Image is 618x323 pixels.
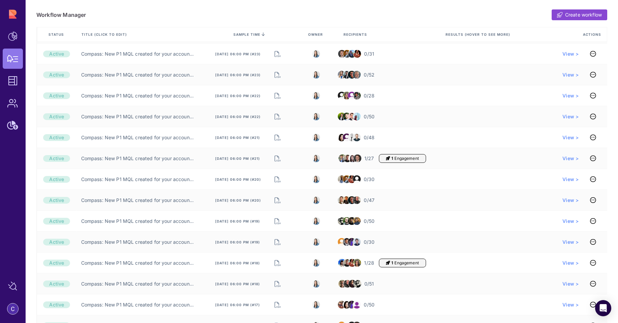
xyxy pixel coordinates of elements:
[274,70,281,80] button: Download Samples CSV
[343,301,351,309] img: 6542148414983_76624c2a2586b17a826f_32.jpg
[348,174,356,184] img: 8376745631575_45753e02fe581083f695_32.jpg
[215,198,261,203] span: [DATE] 06:00 pm (#20)
[348,92,356,99] img: e297c401d1eb87a3c426eb1eb7d1d3a9.jpg
[312,217,320,225] img: 8525803544391_e4bc78f9dfe39fb1ff36_32.jpg
[312,92,320,99] img: 8525803544391_e4bc78f9dfe39fb1ff36_32.jpg
[312,259,320,267] img: 8525803544391_e4bc78f9dfe39fb1ff36_32.jpg
[215,261,260,265] span: [DATE] 06:00 pm (#18)
[233,32,260,36] span: sample time
[343,134,351,141] img: 13daf49264a3aeb0f570162a5ee0b3a0.jpg
[338,196,346,204] img: 8616299336882_fa075fa8a7b73c2450a9_32.jpg
[353,301,361,309] img: 45e6088e043fa9d8fb668e63bee8450a.jpg
[562,155,579,162] a: View >
[274,279,281,289] button: Download Samples CSV
[338,50,346,58] img: 6947552026133_2132068539bad0d015ec_32.jpg
[348,71,356,79] img: 7145861071959_d01fbf7c343b4c5ad4aa_32.jpg
[349,280,356,288] img: 7683839619431_daf75d50482a9496519f_32.jpg
[215,302,260,307] span: [DATE] 06:00 pm (#17)
[344,154,351,163] img: 8486272241154_7a27eac581ea9044a997_32.jpg
[386,260,390,266] i: Engagement
[364,155,374,162] span: 1/27
[562,239,579,245] a: View >
[562,113,579,120] span: View >
[7,303,18,314] img: account-photo
[338,154,346,162] img: 8509992387170_4934ce986730356bc7a0_32.jpg
[312,280,320,288] img: 8525803544391_e4bc78f9dfe39fb1ff36_32.jpg
[274,300,281,310] button: Download Samples CSV
[43,71,70,78] div: Active
[274,49,281,59] button: Download Samples CSV
[215,93,261,98] span: [DATE] 06:00 pm (#22)
[338,238,346,246] img: 46e11cdf054ba0c3e4e08f44345a0f17.jpg
[312,134,320,141] img: 8525803544391_e4bc78f9dfe39fb1ff36_32.jpg
[312,238,320,246] img: 8525803544391_e4bc78f9dfe39fb1ff36_32.jpg
[343,175,351,183] img: 9036127396050_48d04c4fad2f78ec9551_32.png
[274,196,281,205] i: Download Samples CSV
[562,281,579,287] a: View >
[343,50,351,58] img: 9036127396050_48d04c4fad2f78ec9551_32.png
[81,134,194,141] a: Compass: New P1 MQL created for your account with an Open Opportunity (AE)
[274,133,281,142] button: Download Samples CSV
[595,300,611,316] div: Open Intercom Messenger
[274,175,281,184] i: Download Samples CSV
[562,301,579,308] a: View >
[215,135,260,140] span: [DATE] 06:00 pm (#21)
[343,238,351,246] img: 5244976666902_eeef44885fbbe9be0c1a_32.jpg
[364,113,375,120] span: 0/50
[562,176,579,183] a: View >
[338,71,346,79] img: 6978263409105_233d2c191ca221ac2520_32.jpg
[562,71,579,78] a: View >
[312,301,320,309] img: 8525803544391_e4bc78f9dfe39fb1ff36_32.jpg
[338,301,346,309] img: 6422879008820_74184928c5a55bdfa1cb_32.png
[394,260,419,266] span: Engagement
[338,113,346,120] img: 8218956807207_2cf3da2d5a26b731451a_32.png
[562,260,579,266] a: View >
[215,282,260,286] span: [DATE] 06:00 pm (#18)
[562,197,579,204] a: View >
[274,237,281,247] button: Download Samples CSV
[353,71,361,79] img: 7955847447172_bf5ec204e37c0a9c3fd8_32.jpg
[364,239,375,245] span: 0/30
[43,218,70,225] div: Active
[562,134,579,141] span: View >
[562,92,579,99] span: View >
[562,218,579,225] a: View >
[312,113,320,120] img: 8525803544391_e4bc78f9dfe39fb1ff36_32.jpg
[348,301,356,309] img: 4927058901280_154a3d322ae95f06a5bb_32.jpg
[562,51,579,57] a: View >
[81,113,194,120] a: Compass: New P1 MQL created for your account with an Open Opportunity (AE)
[353,49,361,59] img: 8376745631575_45753e02fe581083f695_32.jpg
[353,217,361,225] img: 5986600410532_16e709178abcd427205f_32.png
[348,258,356,268] img: 8376745631575_45753e02fe581083f695_32.jpg
[215,72,261,77] span: [DATE] 06:00 pm (#23)
[353,196,361,204] img: 7826923708439_319379c20cabe4fd5eec_32.png
[583,32,603,37] span: Actions
[81,260,194,266] a: Compass: New P1 MQL created for your account with an open opportunity (BDR)
[364,260,374,266] span: 1/28
[81,301,194,308] a: Compass: New P1 MQL created for your account with an Open Opportunity (AE)
[43,176,70,183] div: Active
[308,32,324,37] span: Owner
[81,92,194,99] a: Compass: New P1 MQL created for your account with an open opportunity (BDR)
[348,238,356,246] img: 4927058901280_154a3d322ae95f06a5bb_32.jpg
[353,175,361,183] img: 84fb215b52be1a2e6e7389fe23322552.jpg
[348,217,356,225] img: 9230413354066_81eb0a01969420e229aa_32.jpg
[274,216,281,226] button: Download Samples CSV
[43,301,70,308] div: Active
[343,258,351,267] img: 8486272241154_7a27eac581ea9044a997_32.jpg
[338,259,346,267] img: 8532879896817_695008f4fb0bad4951db_32.jpg
[274,91,281,100] i: Download Samples CSV
[353,259,361,267] img: 8537662527637_8e74375592c174a14425_32.png
[364,218,375,225] span: 0/50
[81,239,194,245] a: Compass: New P1 MQL created for your account with an open opportunity (BDR)
[43,92,70,99] div: Active
[215,240,260,244] span: [DATE] 06:00 pm (#19)
[274,258,281,268] button: Download Samples CSV
[348,196,356,204] img: 7145861071959_d01fbf7c343b4c5ad4aa_32.jpg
